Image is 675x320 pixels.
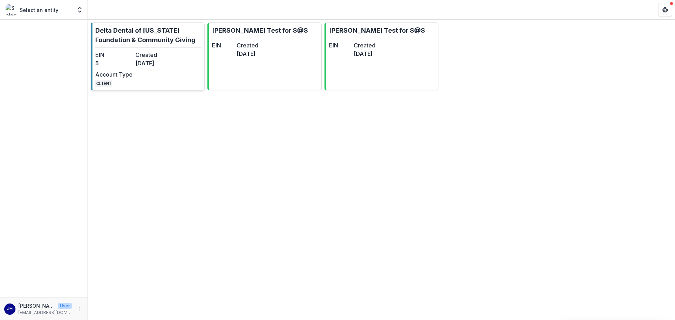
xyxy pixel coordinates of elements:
[95,80,112,87] code: CLIENT
[95,51,133,59] dt: EIN
[207,22,321,90] a: [PERSON_NAME] Test for S@SEINCreated[DATE]
[658,3,672,17] button: Get Help
[237,41,258,50] dt: Created
[354,41,375,50] dt: Created
[135,59,173,67] dd: [DATE]
[20,6,58,14] p: Select an entity
[95,70,133,79] dt: Account Type
[329,26,425,35] p: [PERSON_NAME] Test for S@S
[237,50,258,58] dd: [DATE]
[58,303,72,309] p: User
[18,302,55,309] p: [PERSON_NAME]
[95,26,201,45] p: Delta Dental of [US_STATE] Foundation & Community Giving
[75,305,83,313] button: More
[212,26,308,35] p: [PERSON_NAME] Test for S@S
[324,22,438,90] a: [PERSON_NAME] Test for S@SEINCreated[DATE]
[6,4,17,15] img: Select an entity
[95,59,133,67] dd: 5
[354,50,375,58] dd: [DATE]
[7,307,13,311] div: John Howe
[212,41,234,50] dt: EIN
[18,309,72,316] p: [EMAIL_ADDRESS][DOMAIN_NAME]
[329,41,351,50] dt: EIN
[91,22,205,90] a: Delta Dental of [US_STATE] Foundation & Community GivingEIN5Created[DATE]Account TypeCLIENT
[75,3,85,17] button: Open entity switcher
[135,51,173,59] dt: Created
